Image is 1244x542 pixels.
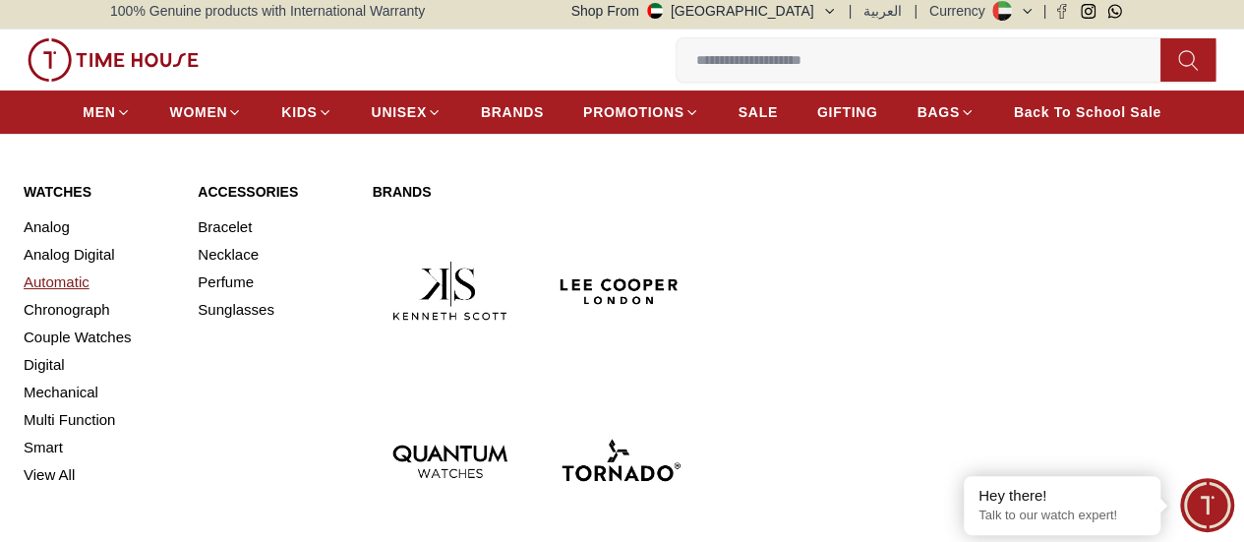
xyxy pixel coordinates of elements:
a: Brands [373,182,698,202]
div: Hey there! [978,486,1146,506]
img: Tornado [543,384,697,538]
a: Watches [24,182,174,202]
a: Mechanical [24,379,174,406]
a: SALE [739,94,778,130]
a: PROMOTIONS [583,94,699,130]
span: | [849,1,853,21]
a: Facebook [1054,4,1069,19]
a: Couple Watches [24,324,174,351]
a: WOMEN [170,94,243,130]
a: Multi Function [24,406,174,434]
a: Back To School Sale [1014,94,1161,130]
span: GIFTING [817,102,878,122]
a: View All [24,461,174,489]
a: Analog Digital [24,241,174,269]
a: GIFTING [817,94,878,130]
span: BRANDS [481,102,544,122]
img: Kenneth Scott [373,213,527,368]
img: ... [28,38,199,82]
a: Bracelet [198,213,348,241]
a: Sunglasses [198,296,348,324]
img: Lee Cooper [543,213,697,368]
a: Analog [24,213,174,241]
img: Quantum [373,384,527,538]
a: Smart [24,434,174,461]
span: WOMEN [170,102,228,122]
p: Talk to our watch expert! [978,508,1146,524]
span: | [914,1,918,21]
a: Instagram [1081,4,1096,19]
a: Necklace [198,241,348,269]
button: Shop From[GEOGRAPHIC_DATA] [571,1,837,21]
button: العربية [863,1,902,21]
span: 100% Genuine products with International Warranty [110,1,425,21]
span: PROMOTIONS [583,102,684,122]
a: MEN [83,94,130,130]
a: Perfume [198,269,348,296]
span: SALE [739,102,778,122]
span: | [1042,1,1046,21]
a: UNISEX [372,94,442,130]
span: Back To School Sale [1014,102,1161,122]
img: United Arab Emirates [647,3,663,19]
span: UNISEX [372,102,427,122]
a: Accessories [198,182,348,202]
span: KIDS [281,102,317,122]
a: Chronograph [24,296,174,324]
div: Currency [929,1,993,21]
a: Automatic [24,269,174,296]
span: BAGS [917,102,959,122]
a: Whatsapp [1107,4,1122,19]
div: Chat Widget [1180,478,1234,532]
a: BAGS [917,94,974,130]
a: Digital [24,351,174,379]
a: KIDS [281,94,331,130]
a: BRANDS [481,94,544,130]
span: MEN [83,102,115,122]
